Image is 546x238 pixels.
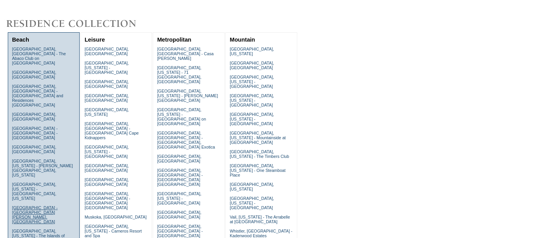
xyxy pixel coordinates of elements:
a: [GEOGRAPHIC_DATA], [GEOGRAPHIC_DATA] [12,112,56,121]
a: [GEOGRAPHIC_DATA], [GEOGRAPHIC_DATA] - The Abaco Club on [GEOGRAPHIC_DATA] [12,47,66,65]
a: [GEOGRAPHIC_DATA], [GEOGRAPHIC_DATA] [85,163,129,173]
a: [GEOGRAPHIC_DATA], [GEOGRAPHIC_DATA] [85,93,129,103]
a: [GEOGRAPHIC_DATA], [US_STATE] [85,107,129,117]
a: [GEOGRAPHIC_DATA], [US_STATE] [230,182,274,191]
a: [GEOGRAPHIC_DATA], [US_STATE] - [PERSON_NAME][GEOGRAPHIC_DATA], [US_STATE] [12,159,73,177]
a: [GEOGRAPHIC_DATA], [US_STATE] - 71 [GEOGRAPHIC_DATA], [GEOGRAPHIC_DATA] [157,65,201,84]
a: Vail, [US_STATE] - The Arrabelle at [GEOGRAPHIC_DATA] [230,215,290,224]
a: [GEOGRAPHIC_DATA], [US_STATE] - [PERSON_NAME][GEOGRAPHIC_DATA] [157,89,218,103]
img: Destinations by Exclusive Resorts [4,16,155,31]
a: [GEOGRAPHIC_DATA], [US_STATE] - [GEOGRAPHIC_DATA], [US_STATE] [12,182,56,201]
a: [GEOGRAPHIC_DATA], [US_STATE] - One Steamboat Place [230,163,286,177]
a: [GEOGRAPHIC_DATA], [US_STATE] - [GEOGRAPHIC_DATA] [85,61,129,75]
a: [GEOGRAPHIC_DATA], [US_STATE] - [GEOGRAPHIC_DATA] [230,112,274,126]
a: Metropolitan [157,37,191,43]
a: [GEOGRAPHIC_DATA], [GEOGRAPHIC_DATA] - [GEOGRAPHIC_DATA], [GEOGRAPHIC_DATA] Exotica [157,131,215,149]
a: [GEOGRAPHIC_DATA], [US_STATE] - [GEOGRAPHIC_DATA] [85,145,129,159]
a: [GEOGRAPHIC_DATA], [GEOGRAPHIC_DATA] [12,70,56,79]
a: [GEOGRAPHIC_DATA] - [GEOGRAPHIC_DATA] - [GEOGRAPHIC_DATA] [12,126,58,140]
a: Mountain [230,37,255,43]
a: [GEOGRAPHIC_DATA], [GEOGRAPHIC_DATA] - [GEOGRAPHIC_DATA] Cape Kidnappers [85,121,139,140]
a: [GEOGRAPHIC_DATA], [US_STATE] [230,47,274,56]
a: [GEOGRAPHIC_DATA], [US_STATE] - [GEOGRAPHIC_DATA] [230,93,274,107]
a: [GEOGRAPHIC_DATA], [GEOGRAPHIC_DATA] - [GEOGRAPHIC_DATA] and Residences [GEOGRAPHIC_DATA] [12,84,63,107]
a: [GEOGRAPHIC_DATA], [US_STATE] - [GEOGRAPHIC_DATA] [230,196,274,210]
a: [GEOGRAPHIC_DATA], [GEOGRAPHIC_DATA] [230,61,274,70]
a: [GEOGRAPHIC_DATA], [GEOGRAPHIC_DATA] [85,79,129,89]
a: [GEOGRAPHIC_DATA], [GEOGRAPHIC_DATA] [85,47,129,56]
a: [GEOGRAPHIC_DATA], [US_STATE] - [GEOGRAPHIC_DATA] on [GEOGRAPHIC_DATA] [157,107,206,126]
a: [GEOGRAPHIC_DATA], [US_STATE] - [GEOGRAPHIC_DATA] [157,191,201,205]
a: [GEOGRAPHIC_DATA], [GEOGRAPHIC_DATA] - [GEOGRAPHIC_DATA] [GEOGRAPHIC_DATA] [85,191,130,210]
a: [GEOGRAPHIC_DATA], [GEOGRAPHIC_DATA] - [GEOGRAPHIC_DATA] [GEOGRAPHIC_DATA] [157,168,202,187]
a: [GEOGRAPHIC_DATA], [GEOGRAPHIC_DATA] [157,154,201,163]
a: [GEOGRAPHIC_DATA], [US_STATE] - Mountainside at [GEOGRAPHIC_DATA] [230,131,286,145]
a: Beach [12,37,29,43]
a: Leisure [85,37,105,43]
a: [GEOGRAPHIC_DATA], [GEOGRAPHIC_DATA] [157,210,201,219]
a: [GEOGRAPHIC_DATA], [GEOGRAPHIC_DATA] - Casa [PERSON_NAME] [157,47,213,61]
a: [GEOGRAPHIC_DATA], [US_STATE] - The Timbers Club [230,149,289,159]
a: Whistler, [GEOGRAPHIC_DATA] - Kadenwood Estates [230,229,292,238]
a: [GEOGRAPHIC_DATA], [US_STATE] - Carneros Resort and Spa [85,224,142,238]
a: [GEOGRAPHIC_DATA], [US_STATE] - [GEOGRAPHIC_DATA] [230,75,274,89]
a: Muskoka, [GEOGRAPHIC_DATA] [85,215,147,219]
a: [GEOGRAPHIC_DATA], [GEOGRAPHIC_DATA] [85,177,129,187]
a: [GEOGRAPHIC_DATA], [GEOGRAPHIC_DATA] [12,145,56,154]
a: [GEOGRAPHIC_DATA] - [GEOGRAPHIC_DATA][PERSON_NAME], [GEOGRAPHIC_DATA] [12,205,58,224]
